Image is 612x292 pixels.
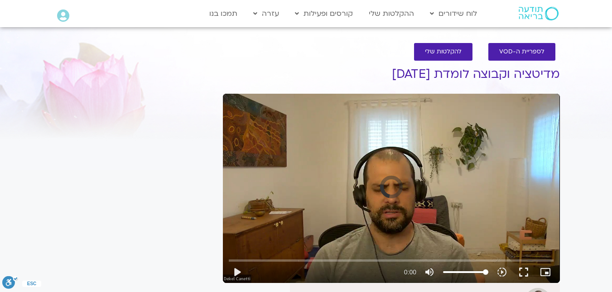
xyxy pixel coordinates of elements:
[364,5,419,22] a: ההקלטות שלי
[499,48,545,55] span: לספריית ה-VOD
[488,43,555,61] a: לספריית ה-VOD
[249,5,284,22] a: עזרה
[519,7,559,20] img: תודעה בריאה
[425,48,462,55] span: להקלטות שלי
[223,67,560,81] h1: מדיטציה וקבוצה לומדת [DATE]
[205,5,242,22] a: תמכו בנו
[290,5,357,22] a: קורסים ופעילות
[425,5,482,22] a: לוח שידורים
[414,43,472,61] a: להקלטות שלי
